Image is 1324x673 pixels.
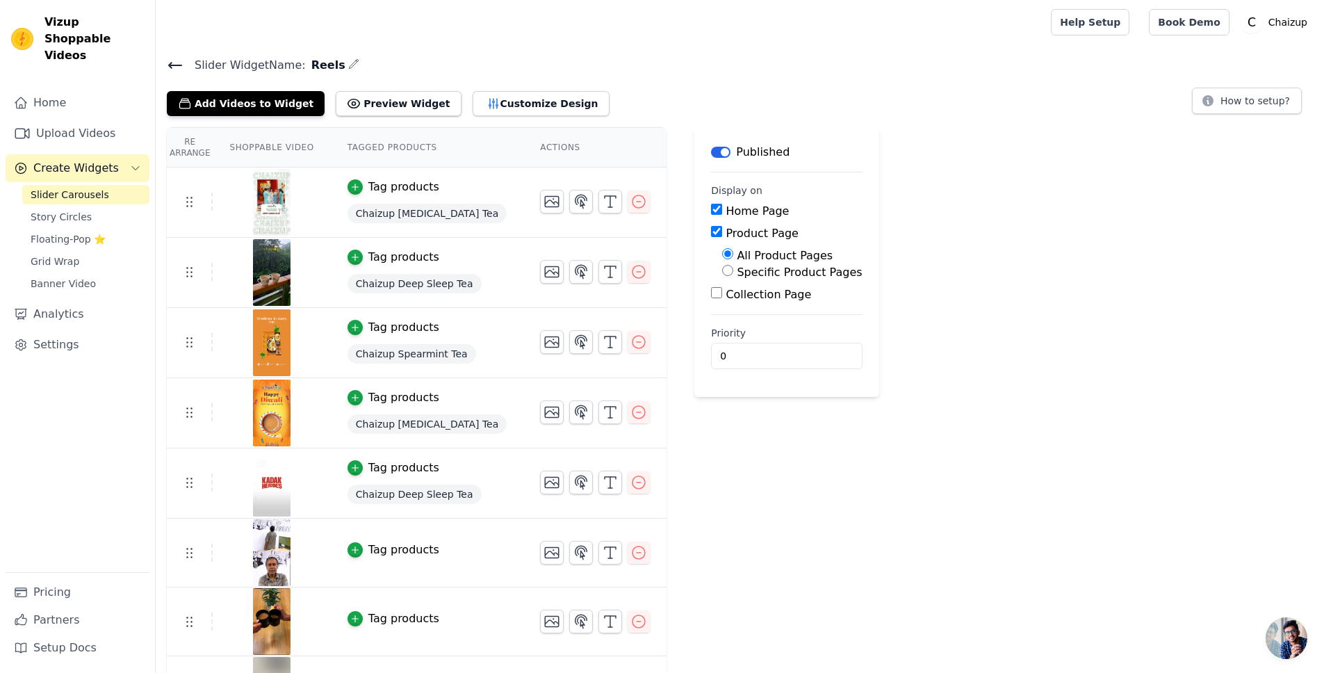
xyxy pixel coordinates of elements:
[368,610,439,627] div: Tag products
[183,57,306,74] span: Slider Widget Name:
[252,309,291,376] img: vizup-images-e675.jpg
[540,400,564,424] button: Change Thumbnail
[540,260,564,284] button: Change Thumbnail
[348,460,439,476] button: Tag products
[167,128,213,168] th: Re Arrange
[711,184,762,197] legend: Display on
[368,389,439,406] div: Tag products
[1051,9,1129,35] a: Help Setup
[213,128,330,168] th: Shoppable Video
[1248,15,1256,29] text: C
[368,460,439,476] div: Tag products
[726,204,789,218] label: Home Page
[331,128,523,168] th: Tagged Products
[711,326,862,340] label: Priority
[167,91,325,116] button: Add Videos to Widget
[33,160,119,177] span: Create Widgets
[31,232,106,246] span: Floating-Pop ⭐
[22,207,149,227] a: Story Circles
[6,578,149,606] a: Pricing
[252,519,291,586] img: vizup-images-bc00.jpg
[252,380,291,446] img: vizup-images-6bb3.jpg
[348,542,439,558] button: Tag products
[44,14,144,64] span: Vizup Shoppable Videos
[348,485,482,504] span: Chaizup Deep Sleep Tea
[31,188,109,202] span: Slider Carousels
[252,239,291,306] img: vizup-images-78af.jpg
[22,274,149,293] a: Banner Video
[726,227,799,240] label: Product Page
[6,331,149,359] a: Settings
[11,28,33,50] img: Vizup
[1263,10,1313,35] p: Chaizup
[22,229,149,249] a: Floating-Pop ⭐
[348,344,476,364] span: Chaizup Spearmint Tea
[252,450,291,517] img: vizup-images-cdef.jpg
[31,277,96,291] span: Banner Video
[6,89,149,117] a: Home
[252,169,291,236] img: vizup-images-a989.jpg
[737,249,833,262] label: All Product Pages
[540,471,564,494] button: Change Thumbnail
[31,254,79,268] span: Grid Wrap
[1266,617,1307,659] a: Open chat
[348,319,439,336] button: Tag products
[348,249,439,266] button: Tag products
[22,252,149,271] a: Grid Wrap
[473,91,610,116] button: Customize Design
[736,144,790,161] p: Published
[368,319,439,336] div: Tag products
[6,606,149,634] a: Partners
[523,128,667,168] th: Actions
[1192,97,1302,111] a: How to setup?
[306,57,345,74] span: Reels
[6,154,149,182] button: Create Widgets
[336,91,461,116] button: Preview Widget
[1241,10,1313,35] button: C Chaizup
[31,210,92,224] span: Story Circles
[348,56,359,74] div: Edit Name
[737,266,862,279] label: Specific Product Pages
[348,179,439,195] button: Tag products
[368,249,439,266] div: Tag products
[348,414,507,434] span: Chaizup [MEDICAL_DATA] Tea
[252,588,291,655] img: vizup-images-786f.jpg
[1149,9,1229,35] a: Book Demo
[726,288,811,301] label: Collection Page
[540,541,564,565] button: Change Thumbnail
[6,300,149,328] a: Analytics
[368,179,439,195] div: Tag products
[6,634,149,662] a: Setup Docs
[368,542,439,558] div: Tag products
[348,389,439,406] button: Tag products
[348,204,507,223] span: Chaizup [MEDICAL_DATA] Tea
[540,190,564,213] button: Change Thumbnail
[348,610,439,627] button: Tag products
[348,274,482,293] span: Chaizup Deep Sleep Tea
[6,120,149,147] a: Upload Videos
[540,610,564,633] button: Change Thumbnail
[1192,88,1302,114] button: How to setup?
[22,185,149,204] a: Slider Carousels
[540,330,564,354] button: Change Thumbnail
